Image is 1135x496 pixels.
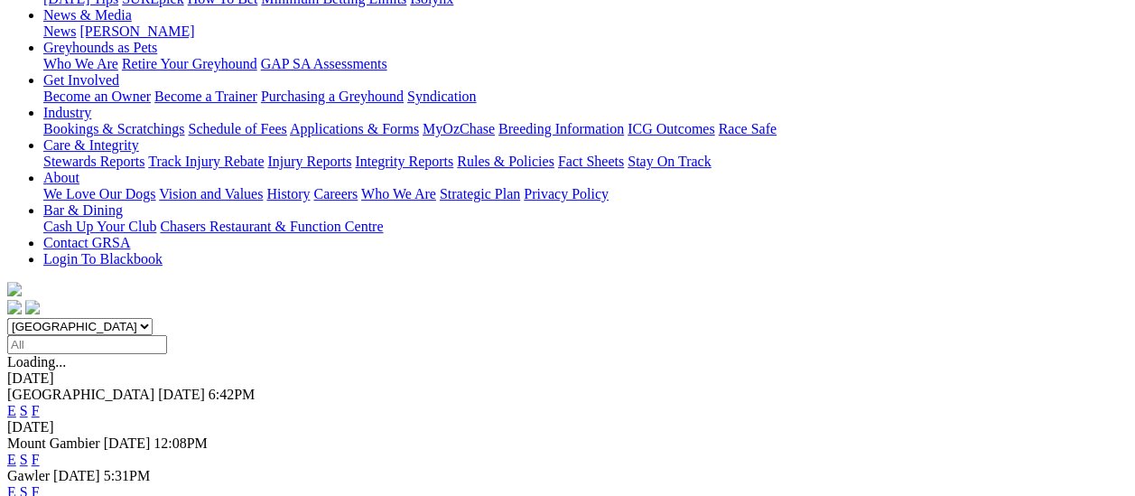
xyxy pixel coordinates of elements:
[355,154,453,169] a: Integrity Reports
[20,403,28,418] a: S
[43,154,1128,170] div: Care & Integrity
[407,89,476,104] a: Syndication
[261,89,404,104] a: Purchasing a Greyhound
[43,7,132,23] a: News & Media
[361,186,436,201] a: Who We Are
[718,121,776,136] a: Race Safe
[7,452,16,467] a: E
[7,335,167,354] input: Select date
[43,202,123,218] a: Bar & Dining
[209,387,256,402] span: 6:42PM
[43,72,119,88] a: Get Involved
[43,137,139,153] a: Care & Integrity
[148,154,264,169] a: Track Injury Rebate
[158,387,205,402] span: [DATE]
[43,89,151,104] a: Become an Owner
[43,105,91,120] a: Industry
[43,56,118,71] a: Who We Are
[154,435,208,451] span: 12:08PM
[43,56,1128,72] div: Greyhounds as Pets
[440,186,520,201] a: Strategic Plan
[43,235,130,250] a: Contact GRSA
[154,89,257,104] a: Become a Trainer
[457,154,554,169] a: Rules & Policies
[7,300,22,314] img: facebook.svg
[43,219,156,234] a: Cash Up Your Club
[43,170,79,185] a: About
[43,186,155,201] a: We Love Our Dogs
[43,40,157,55] a: Greyhounds as Pets
[7,403,16,418] a: E
[43,186,1128,202] div: About
[7,282,22,296] img: logo-grsa-white.png
[20,452,28,467] a: S
[43,154,144,169] a: Stewards Reports
[122,56,257,71] a: Retire Your Greyhound
[498,121,624,136] a: Breeding Information
[25,300,40,314] img: twitter.svg
[524,186,609,201] a: Privacy Policy
[32,452,40,467] a: F
[43,121,184,136] a: Bookings & Scratchings
[7,435,100,451] span: Mount Gambier
[628,154,711,169] a: Stay On Track
[104,468,151,483] span: 5:31PM
[7,468,50,483] span: Gawler
[43,23,1128,40] div: News & Media
[159,186,263,201] a: Vision and Values
[266,186,310,201] a: History
[43,89,1128,105] div: Get Involved
[32,403,40,418] a: F
[43,251,163,267] a: Login To Blackbook
[188,121,286,136] a: Schedule of Fees
[53,468,100,483] span: [DATE]
[423,121,495,136] a: MyOzChase
[160,219,383,234] a: Chasers Restaurant & Function Centre
[43,219,1128,235] div: Bar & Dining
[79,23,194,39] a: [PERSON_NAME]
[628,121,714,136] a: ICG Outcomes
[43,23,76,39] a: News
[290,121,419,136] a: Applications & Forms
[261,56,387,71] a: GAP SA Assessments
[7,419,1128,435] div: [DATE]
[7,370,1128,387] div: [DATE]
[267,154,351,169] a: Injury Reports
[7,354,66,370] span: Loading...
[43,121,1128,137] div: Industry
[104,435,151,451] span: [DATE]
[7,387,154,402] span: [GEOGRAPHIC_DATA]
[558,154,624,169] a: Fact Sheets
[313,186,358,201] a: Careers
